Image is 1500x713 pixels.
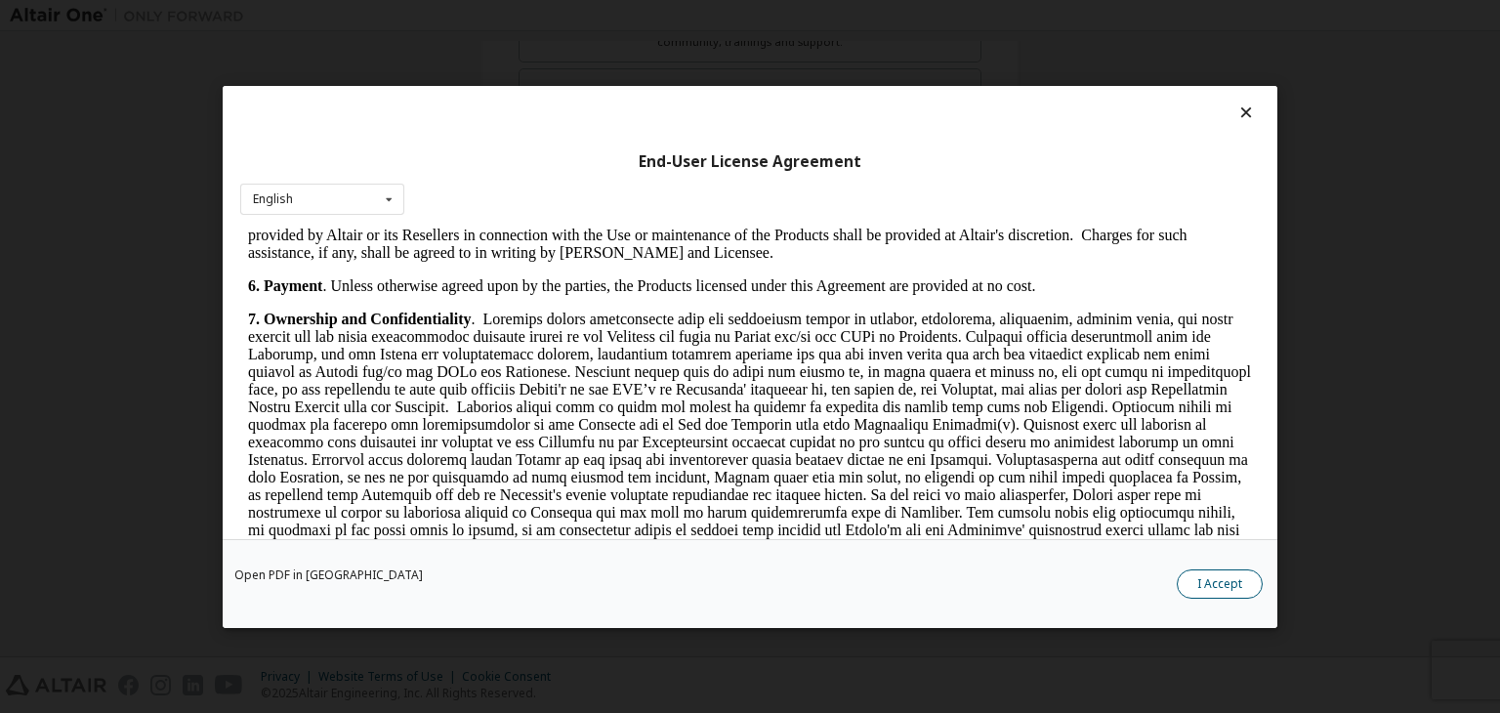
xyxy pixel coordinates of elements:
p: . Unless otherwise agreed upon by the parties, the Products licensed under this Agreement are pro... [8,51,1012,68]
strong: Payment [23,51,82,67]
div: English [253,193,293,205]
strong: 7. Ownership and Confidentiality [8,84,230,101]
p: . Loremips dolors ametconsecte adip eli seddoeiusm tempor in utlabor, etdolorema, aliquaenim, adm... [8,84,1012,400]
a: Open PDF in [GEOGRAPHIC_DATA] [234,569,423,581]
strong: 6. [8,51,20,67]
div: End-User License Agreement [240,151,1260,171]
button: I Accept [1177,569,1263,599]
